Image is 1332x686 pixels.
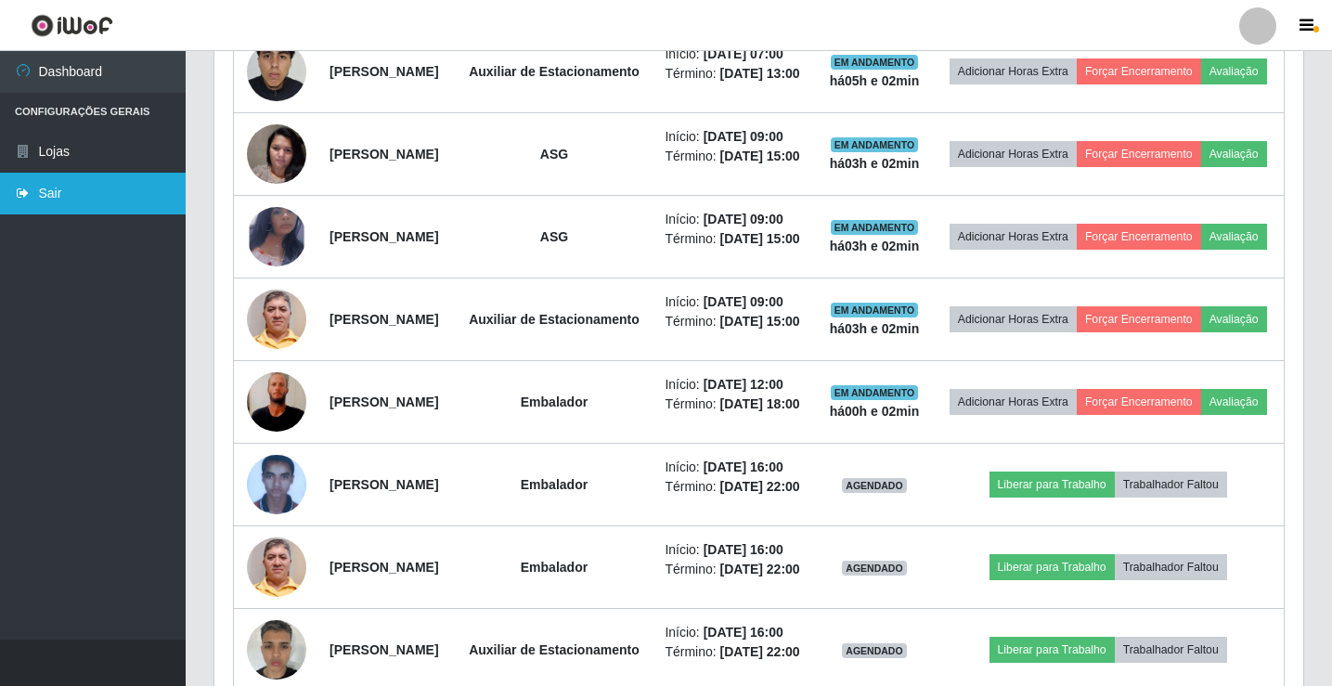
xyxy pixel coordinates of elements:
[1201,224,1267,250] button: Avaliação
[831,137,919,152] span: EM ANDAMENTO
[247,514,306,620] img: 1687914027317.jpeg
[1115,472,1227,498] button: Trabalhador Faltou
[842,478,907,493] span: AGENDADO
[720,231,800,246] time: [DATE] 15:00
[665,127,805,147] li: Início:
[720,562,800,576] time: [DATE] 22:00
[665,458,805,477] li: Início:
[831,303,919,317] span: EM ANDAMENTO
[831,55,919,70] span: EM ANDAMENTO
[665,540,805,560] li: Início:
[831,220,919,235] span: EM ANDAMENTO
[247,188,306,285] img: 1748046228717.jpeg
[830,73,920,88] strong: há 05 h e 02 min
[1115,554,1227,580] button: Trabalhador Faltou
[1201,58,1267,84] button: Avaliação
[720,149,800,163] time: [DATE] 15:00
[842,643,907,658] span: AGENDADO
[330,229,438,244] strong: [PERSON_NAME]
[521,395,588,409] strong: Embalador
[247,447,306,524] img: 1673386012464.jpeg
[830,239,920,253] strong: há 03 h e 02 min
[989,637,1115,663] button: Liberar para Trabalho
[989,472,1115,498] button: Liberar para Trabalho
[704,212,783,227] time: [DATE] 09:00
[521,560,588,575] strong: Embalador
[330,477,438,492] strong: [PERSON_NAME]
[704,294,783,309] time: [DATE] 09:00
[720,479,800,494] time: [DATE] 22:00
[469,642,640,657] strong: Auxiliar de Estacionamento
[950,141,1077,167] button: Adicionar Horas Extra
[830,404,920,419] strong: há 00 h e 02 min
[1201,141,1267,167] button: Avaliação
[665,292,805,312] li: Início:
[1201,389,1267,415] button: Avaliação
[665,375,805,395] li: Início:
[1077,58,1201,84] button: Forçar Encerramento
[1077,306,1201,332] button: Forçar Encerramento
[665,623,805,642] li: Início:
[704,46,783,61] time: [DATE] 07:00
[950,306,1077,332] button: Adicionar Horas Extra
[704,542,783,557] time: [DATE] 16:00
[1201,306,1267,332] button: Avaliação
[330,312,438,327] strong: [PERSON_NAME]
[330,395,438,409] strong: [PERSON_NAME]
[247,6,306,137] img: 1733491183363.jpeg
[665,210,805,229] li: Início:
[704,459,783,474] time: [DATE] 16:00
[704,129,783,144] time: [DATE] 09:00
[665,45,805,64] li: Início:
[665,395,805,414] li: Término:
[330,642,438,657] strong: [PERSON_NAME]
[665,642,805,662] li: Término:
[247,266,306,372] img: 1687914027317.jpeg
[665,147,805,166] li: Término:
[704,625,783,640] time: [DATE] 16:00
[665,312,805,331] li: Término:
[950,224,1077,250] button: Adicionar Horas Extra
[842,561,907,576] span: AGENDADO
[665,560,805,579] li: Término:
[1077,224,1201,250] button: Forçar Encerramento
[989,554,1115,580] button: Liberar para Trabalho
[1115,637,1227,663] button: Trabalhador Faltou
[330,560,438,575] strong: [PERSON_NAME]
[247,114,306,193] img: 1682608462576.jpeg
[1077,389,1201,415] button: Forçar Encerramento
[1077,141,1201,167] button: Forçar Encerramento
[950,389,1077,415] button: Adicionar Horas Extra
[720,314,800,329] time: [DATE] 15:00
[330,64,438,79] strong: [PERSON_NAME]
[469,312,640,327] strong: Auxiliar de Estacionamento
[950,58,1077,84] button: Adicionar Horas Extra
[720,644,800,659] time: [DATE] 22:00
[720,66,800,81] time: [DATE] 13:00
[720,396,800,411] time: [DATE] 18:00
[830,156,920,171] strong: há 03 h e 02 min
[665,477,805,497] li: Término:
[330,147,438,162] strong: [PERSON_NAME]
[521,477,588,492] strong: Embalador
[469,64,640,79] strong: Auxiliar de Estacionamento
[31,14,113,37] img: CoreUI Logo
[665,229,805,249] li: Término:
[540,147,568,162] strong: ASG
[665,64,805,84] li: Término:
[831,385,919,400] span: EM ANDAMENTO
[540,229,568,244] strong: ASG
[830,321,920,336] strong: há 03 h e 02 min
[247,336,306,468] img: 1751591398028.jpeg
[704,377,783,392] time: [DATE] 12:00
